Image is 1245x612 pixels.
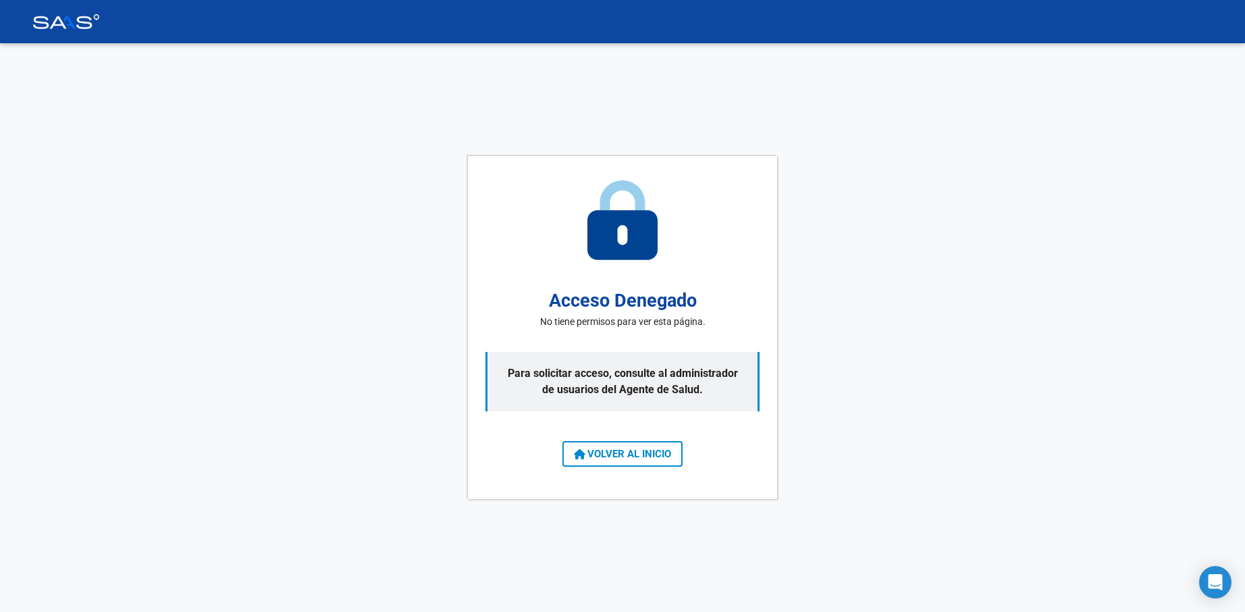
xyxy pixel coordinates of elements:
span: VOLVER AL INICIO [574,448,671,460]
img: access-denied [587,180,658,260]
p: Para solicitar acceso, consulte al administrador de usuarios del Agente de Salud. [485,352,760,411]
p: No tiene permisos para ver esta página. [540,315,706,329]
img: Logo SAAS [32,14,100,29]
button: VOLVER AL INICIO [562,441,683,467]
div: Open Intercom Messenger [1199,566,1231,598]
h2: Acceso Denegado [549,287,697,315]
